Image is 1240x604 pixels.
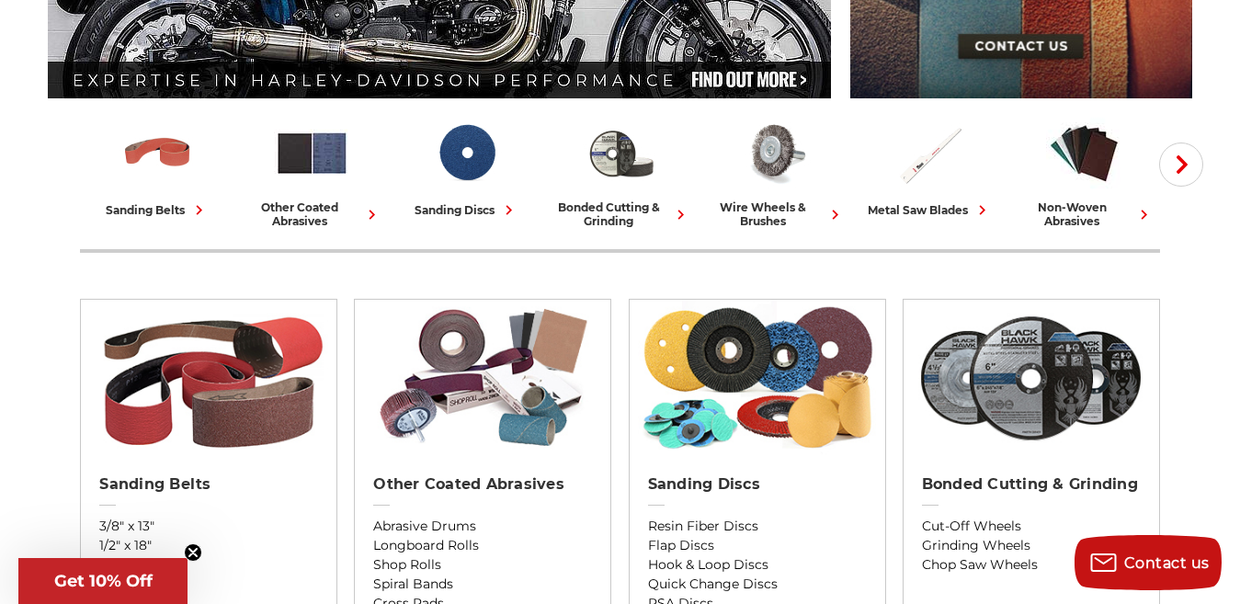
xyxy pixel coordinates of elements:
button: Close teaser [184,543,202,562]
a: Hook & Loop Discs [648,555,867,575]
a: 1/2" x 18" [99,536,318,555]
a: Cut-Off Wheels [922,517,1141,536]
div: sanding belts [106,200,209,220]
h2: Sanding Belts [99,475,318,494]
a: wire wheels & brushes [705,115,845,228]
img: Sanding Discs [638,300,876,456]
a: Abrasive Drums [373,517,592,536]
a: sanding discs [396,115,536,220]
a: Grinding Wheels [922,536,1141,555]
h2: Sanding Discs [648,475,867,494]
button: Contact us [1075,535,1222,590]
a: 1/2" x 24" [99,555,318,575]
img: Other Coated Abrasives [364,300,602,456]
a: metal saw blades [859,115,999,220]
img: Wire Wheels & Brushes [737,115,813,191]
div: metal saw blades [868,200,992,220]
a: Longboard Rolls [373,536,592,555]
img: Non-woven Abrasives [1046,115,1122,191]
a: Spiral Bands [373,575,592,594]
div: bonded cutting & grinding [551,200,690,228]
a: Chop Saw Wheels [922,555,1141,575]
a: Shop Rolls [373,555,592,575]
img: Other Coated Abrasives [274,115,350,191]
img: Bonded Cutting & Grinding [583,115,659,191]
button: Next [1159,142,1203,187]
h2: Bonded Cutting & Grinding [922,475,1141,494]
a: 3/8" x 13" [99,517,318,536]
a: other coated abrasives [242,115,381,228]
a: Quick Change Discs [648,575,867,594]
img: Metal Saw Blades [892,115,968,191]
span: Contact us [1124,554,1210,572]
span: Get 10% Off [54,571,153,591]
div: sanding discs [415,200,518,220]
a: Flap Discs [648,536,867,555]
a: Resin Fiber Discs [648,517,867,536]
div: non-woven abrasives [1014,200,1154,228]
a: sanding belts [87,115,227,220]
a: 1" x 30" [99,575,318,594]
div: other coated abrasives [242,200,381,228]
div: wire wheels & brushes [705,200,845,228]
h2: Other Coated Abrasives [373,475,592,494]
a: bonded cutting & grinding [551,115,690,228]
img: Bonded Cutting & Grinding [912,300,1150,456]
div: Get 10% OffClose teaser [18,558,188,604]
a: non-woven abrasives [1014,115,1154,228]
img: Sanding Belts [90,300,328,456]
img: Sanding Belts [119,115,196,191]
img: Sanding Discs [428,115,505,191]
